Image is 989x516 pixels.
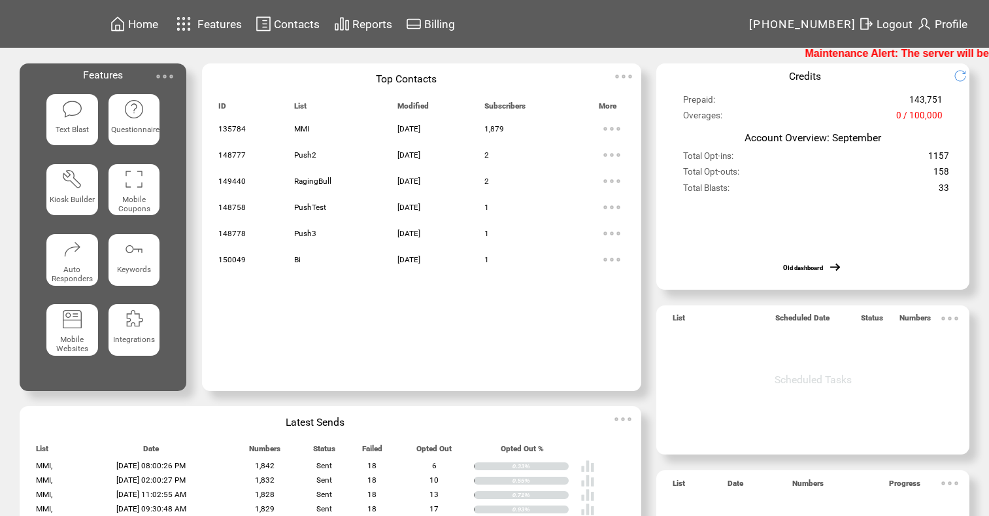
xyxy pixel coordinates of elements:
span: More [599,101,616,116]
span: Opted Out [416,444,452,459]
span: 158 [933,167,949,182]
span: 2 [484,150,489,160]
span: [PHONE_NUMBER] [749,18,856,31]
span: Bi [294,255,301,264]
span: 1,832 [255,475,275,485]
span: 1,842 [255,461,275,470]
span: 1 [484,203,489,212]
img: integrations.svg [124,309,144,330]
span: Total Opt-outs: [683,167,739,182]
img: questionnaire.svg [124,99,144,120]
a: Reports [332,14,394,34]
a: Questionnaire [109,94,160,154]
span: Prepaid: [683,95,715,111]
div: 0.71% [512,491,569,499]
span: Date [728,479,743,494]
a: Auto Responders [46,234,98,294]
a: Billing [404,14,457,34]
span: Top Contacts [376,73,437,85]
span: 150049 [218,255,246,264]
span: Modified [397,101,429,116]
span: Sent [316,475,332,485]
span: 33 [939,183,949,199]
span: [DATE] 02:00:27 PM [116,475,186,485]
span: 143,751 [909,95,943,111]
span: 1,829 [255,504,275,513]
span: Keywords [117,265,151,274]
span: 149440 [218,177,246,186]
span: 13 [429,490,439,499]
span: Scheduled Date [775,313,830,328]
span: 148777 [218,150,246,160]
span: Contacts [274,18,320,31]
img: ellypsis.svg [937,470,963,496]
span: Home [128,18,158,31]
a: Mobile Websites [46,304,98,364]
img: features.svg [173,13,195,35]
span: Account Overview: September [745,131,881,144]
span: [DATE] [397,229,420,238]
img: ellypsis.svg [599,220,625,247]
span: Features [83,69,123,81]
img: refresh.png [954,69,977,82]
img: tool%201.svg [61,169,82,190]
span: [DATE] [397,124,420,133]
img: text-blast.svg [61,99,82,120]
span: 2 [484,177,489,186]
div: 0.93% [512,506,569,513]
span: MMI [294,124,309,133]
span: Opted Out % [501,444,544,459]
span: Subscribers [484,101,526,116]
img: chart.svg [334,16,350,32]
span: List [294,101,307,116]
span: 148758 [218,203,246,212]
span: PushTest [294,203,326,212]
img: ellypsis.svg [599,168,625,194]
img: creidtcard.svg [406,16,422,32]
span: Reports [352,18,392,31]
span: 18 [367,490,377,499]
span: Failed [362,444,382,459]
a: Keywords [109,234,160,294]
span: Questionnaire [111,125,159,134]
span: Numbers [249,444,280,459]
img: ellypsis.svg [152,63,178,90]
span: 0 / 100,000 [896,111,943,126]
img: home.svg [110,16,126,32]
span: 18 [367,461,377,470]
span: MMI, [36,475,52,485]
span: Latest Sends [286,416,344,428]
span: ID [218,101,226,116]
a: Logout [856,14,914,34]
span: [DATE] [397,177,420,186]
span: 1 [484,255,489,264]
span: List [673,479,685,494]
span: 135784 [218,124,246,133]
span: Credits [789,70,821,82]
span: 1157 [928,151,949,167]
div: 0.55% [512,477,569,485]
span: 1,879 [484,124,504,133]
span: Sent [316,461,332,470]
span: [DATE] [397,150,420,160]
span: Sent [316,504,332,513]
span: 1 [484,229,489,238]
a: Old dashboard [783,264,823,271]
span: Kiosk Builder [50,195,95,204]
a: Home [108,14,160,34]
a: Mobile Coupons [109,164,160,224]
span: List [673,313,685,328]
span: Mobile Websites [56,335,88,353]
img: ellypsis.svg [599,247,625,273]
span: 18 [367,475,377,485]
img: profile.svg [916,16,932,32]
span: MMI, [36,461,52,470]
a: Text Blast [46,94,98,154]
span: RagingBull [294,177,331,186]
span: Features [197,18,242,31]
img: ellypsis.svg [611,63,637,90]
a: Features [171,11,244,37]
span: Integrations [113,335,155,344]
span: Auto Responders [52,265,93,283]
span: 6 [432,461,437,470]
